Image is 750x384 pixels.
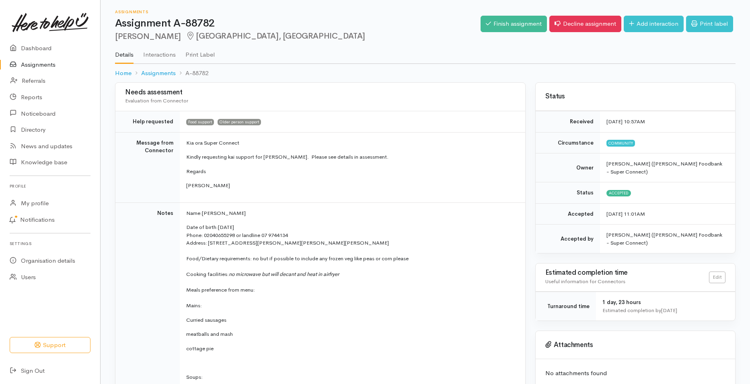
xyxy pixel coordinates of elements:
p: Curried sausages [186,316,516,324]
span: 02040655298 or landline 07 9744134 [204,232,288,239]
h3: Attachments [545,341,725,349]
div: Estimated completion by [602,306,725,315]
time: [DATE] [661,307,677,314]
i: no microwave but will decant and heat in airfryer [229,271,339,278]
span: Older person support [218,119,261,125]
span: Date of birth: [186,224,218,231]
p: Regards [186,167,516,176]
span: Cooking facilities: [186,271,339,278]
a: Decline assignment [549,16,621,32]
p: Kia ora Super Connect [186,139,516,147]
td: Message from Connector [115,132,180,202]
a: Interactions [143,41,176,63]
td: Accepted by [536,225,600,253]
span: Address: [186,239,207,246]
time: [DATE] 10:57AM [606,118,645,125]
a: Print label [686,16,733,32]
a: Details [115,41,134,64]
span: [PERSON_NAME] [202,210,246,217]
h3: Status [545,93,725,100]
span: [GEOGRAPHIC_DATA], [GEOGRAPHIC_DATA] [186,31,365,41]
span: Accepted [606,190,631,196]
td: Turnaround time [536,292,596,321]
a: Print Label [185,41,215,63]
span: Name: [186,210,202,217]
span: Community [606,140,635,146]
td: Received [536,111,600,133]
td: Circumstance [536,132,600,153]
td: [PERSON_NAME] ([PERSON_NAME] Foodbank - Super Connect) [600,225,735,253]
li: A-88782 [176,69,208,78]
p: [PERSON_NAME] [186,182,516,190]
td: Owner [536,153,600,182]
p: Soups: [186,373,516,381]
span: 1 day, 23 hours [602,299,641,306]
a: Assignments [141,69,176,78]
time: [DATE] 11:01AM [606,210,645,217]
td: Status [536,182,600,204]
h3: Needs assessment [125,89,516,96]
span: Useful information for Connectors [545,278,625,285]
span: Meals preference from menu: [186,286,255,293]
p: meatballs and mash [186,330,516,338]
a: Edit [709,272,725,283]
span: Food support [186,119,214,125]
h6: Assignments [115,10,481,14]
p: No attachments found [545,369,725,378]
p: Mains: [186,302,516,310]
p: cottage pie [186,345,516,353]
span: Phone: [186,232,203,239]
a: Finish assignment [481,16,547,32]
nav: breadcrumb [115,64,736,83]
span: Food/Dietary requirements: no but if possible to include any frozen veg like peas or corn please [186,255,409,262]
span: Evaluation from Connector [125,97,188,104]
button: Support [10,337,90,353]
td: Accepted [536,203,600,225]
h3: Estimated completion time [545,269,709,277]
span: [STREET_ADDRESS][PERSON_NAME][PERSON_NAME][PERSON_NAME] [208,239,389,246]
h6: Profile [10,181,90,192]
p: Kindly requesting kai support for [PERSON_NAME]. Please see details in assessment. [186,153,516,161]
h6: Settings [10,238,90,249]
h2: [PERSON_NAME] [115,32,481,41]
span: [DATE] [218,224,234,231]
h1: Assignment A-88782 [115,18,481,29]
span: [PERSON_NAME] ([PERSON_NAME] Foodbank - Super Connect) [606,160,722,175]
td: Help requested [115,111,180,133]
a: Add interaction [624,16,684,32]
a: Home [115,69,132,78]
